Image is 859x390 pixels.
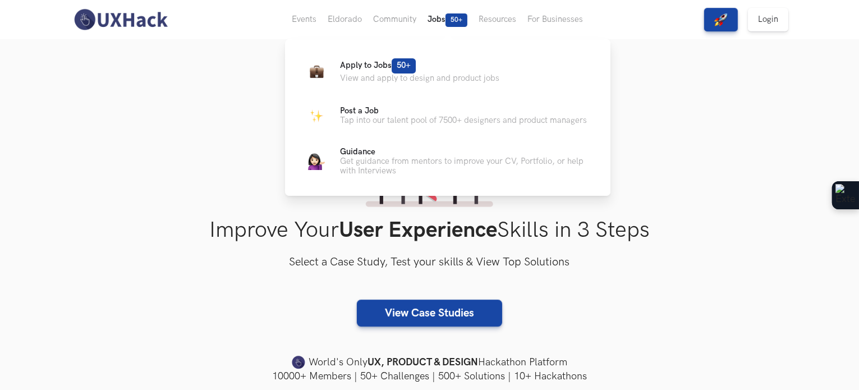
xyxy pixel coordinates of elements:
img: Extension Icon [835,184,856,207]
img: Parking [310,109,324,123]
span: 50+ [445,13,467,27]
img: rocket [714,13,728,26]
h4: 10000+ Members | 50+ Challenges | 500+ Solutions | 10+ Hackathons [71,369,789,383]
a: BriefcaseApply to Jobs50+View and apply to design and product jobs [303,57,592,84]
h1: Improve Your Skills in 3 Steps [71,217,789,244]
img: Guidance [308,153,325,170]
span: Post a Job [340,106,379,116]
img: Briefcase [310,64,324,78]
a: GuidanceGuidanceGet guidance from mentors to improve your CV, Portfolio, or help with Interviews [303,147,592,176]
span: Guidance [340,147,375,157]
h3: Select a Case Study, Test your skills & View Top Solutions [71,254,789,272]
h4: World's Only Hackathon Platform [71,355,789,370]
span: Apply to Jobs [340,61,416,70]
img: UXHack-logo.png [71,8,171,31]
a: Login [748,8,788,31]
span: 50+ [392,58,416,74]
a: View Case Studies [357,300,502,327]
strong: UX, PRODUCT & DESIGN [368,355,478,370]
strong: User Experience [339,217,497,244]
a: ParkingPost a JobTap into our talent pool of 7500+ designers and product managers [303,102,592,129]
p: View and apply to design and product jobs [340,74,499,83]
p: Get guidance from mentors to improve your CV, Portfolio, or help with Interviews [340,157,592,176]
p: Tap into our talent pool of 7500+ designers and product managers [340,116,587,125]
img: uxhack-favicon-image.png [292,355,305,370]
